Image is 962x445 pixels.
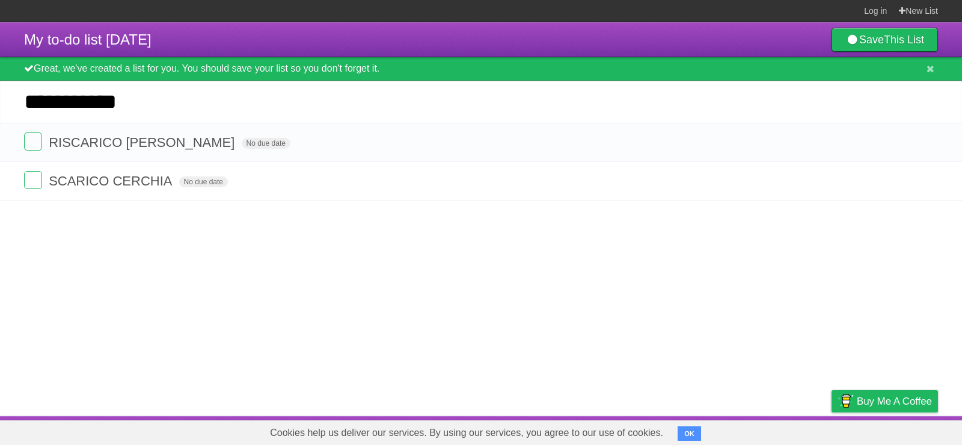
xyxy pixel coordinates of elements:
[179,176,228,187] span: No due date
[857,391,932,412] span: Buy me a coffee
[862,419,938,442] a: Suggest a feature
[775,419,801,442] a: Terms
[672,419,697,442] a: About
[832,28,938,52] a: SaveThis List
[711,419,760,442] a: Developers
[242,138,290,149] span: No due date
[678,426,701,441] button: OK
[832,390,938,412] a: Buy me a coffee
[49,135,237,150] span: RISCARICO [PERSON_NAME]
[838,391,854,411] img: Buy me a coffee
[258,421,675,445] span: Cookies help us deliver our services. By using our services, you agree to our use of cookies.
[24,132,42,151] label: Done
[24,171,42,189] label: Done
[24,31,152,48] span: My to-do list [DATE]
[816,419,847,442] a: Privacy
[49,173,175,188] span: SCARICO CERCHIA
[884,34,924,46] b: This List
